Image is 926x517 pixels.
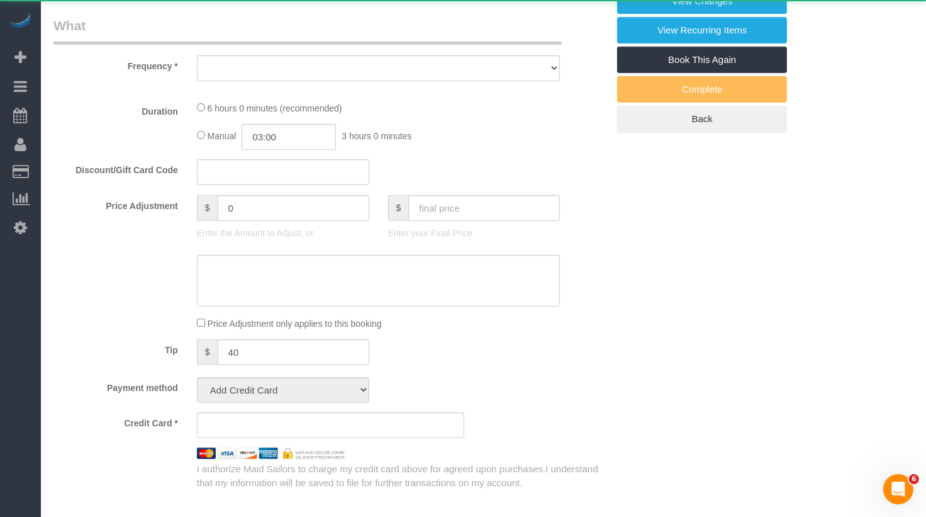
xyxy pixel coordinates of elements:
label: Credit Card * [44,412,187,429]
span: 3 hours 0 minutes [342,131,411,141]
img: Automaid Logo [8,13,33,30]
div: I authorize Maid Sailors to charge my credit card above for agreed upon purchases. [187,462,617,489]
a: Back [617,106,787,132]
p: Enter the Amount to Adjust, or [197,227,369,239]
iframe: Intercom live chat [883,474,913,504]
input: final price [408,195,560,221]
span: Manual [208,131,237,141]
a: Book This Again [617,47,787,73]
span: $ [197,195,218,221]
img: credit cards [187,448,355,460]
span: 6 hours 0 minutes (recommended) [208,103,342,113]
label: Duration [44,101,187,118]
label: Frequency * [44,55,187,72]
span: I understand that my information will be saved to file for further transactions on my account. [197,463,598,487]
label: Price Adjustment [44,195,187,212]
p: Enter your Final Price [388,227,561,239]
label: Payment method [44,377,187,394]
iframe: Secure card payment input frame [208,420,454,431]
span: $ [388,195,409,221]
legend: What [53,16,562,45]
span: $ [197,339,218,365]
span: 6 [909,474,919,484]
label: Discount/Gift Card Code [44,159,187,176]
span: Price Adjustment only applies to this booking [208,319,382,329]
a: View Recurring Items [617,17,787,43]
label: Tip [44,339,187,356]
